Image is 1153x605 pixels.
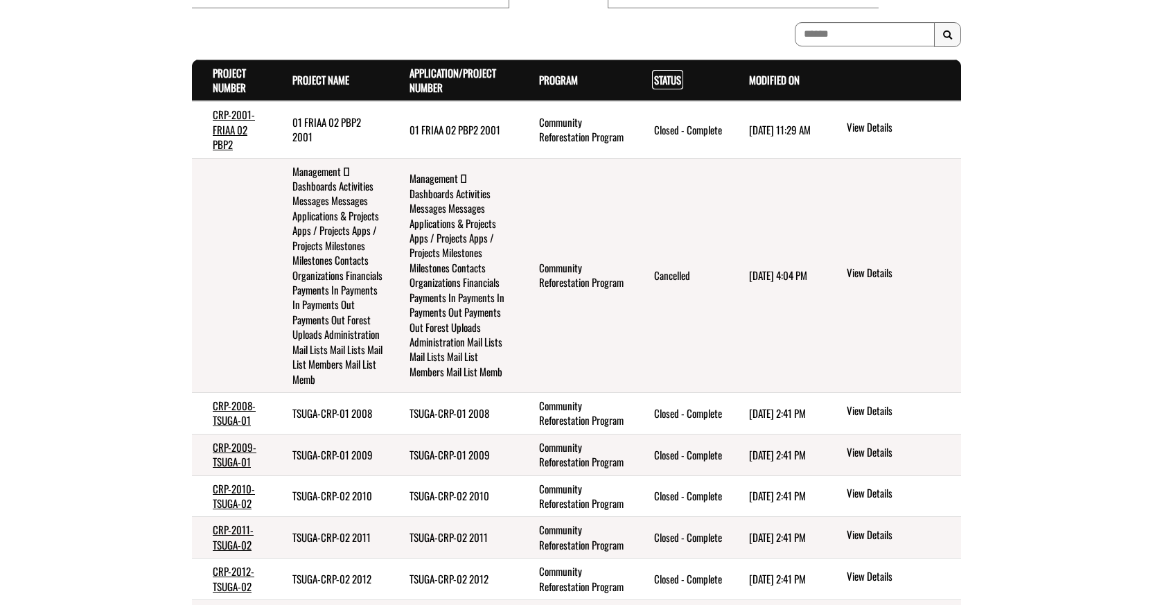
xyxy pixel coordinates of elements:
td: TSUGA-CRP-01 2009 [389,434,518,475]
a: View details [847,120,956,137]
time: [DATE] 2:41 PM [749,571,806,586]
time: [DATE] 2:41 PM [749,447,806,462]
td: action menu [824,559,961,600]
td: 8/9/2023 11:29 AM [728,101,824,158]
td: TSUGA-CRP-02 2011 [272,517,389,559]
td: TSUGA-CRP-01 2009 [272,434,389,475]
td: TSUGA-CRP-02 2012 [389,559,518,600]
th: Actions [824,60,961,101]
td: 9/15/2023 2:41 PM [728,517,824,559]
td: Closed - Complete [633,434,728,475]
td: action menu [824,101,961,158]
td: CRP-2012-TSUGA-02 [192,559,272,600]
td: Community Reforestation Program [518,101,633,158]
td: Community Reforestation Program [518,392,633,434]
td: Management  Dashboards Activities Messages Messages Applications & Projects Apps / Projects Apps... [389,158,518,392]
a: CRP-2011-TSUGA-02 [213,522,254,552]
td: Community Reforestation Program [518,559,633,600]
td: Closed - Complete [633,392,728,434]
a: View details [847,486,956,502]
a: CRP-2001-FRIAA 02 PBP2 [213,107,255,152]
td: action menu [824,158,961,392]
td: 9/15/2023 2:41 PM [728,392,824,434]
td: CRP-2008-TSUGA-01 [192,392,272,434]
a: View details [847,265,956,282]
td: Community Reforestation Program [518,158,633,392]
a: View details [847,569,956,586]
time: [DATE] 4:04 PM [749,268,807,283]
a: CRP-2010-TSUGA-02 [213,481,255,511]
a: Project Number [213,65,246,95]
td: action menu [824,517,961,559]
td: Community Reforestation Program [518,517,633,559]
td: Cancelled [633,158,728,392]
td: Community Reforestation Program [518,434,633,475]
a: CRP-2009-TSUGA-01 [213,439,256,469]
td: 2/25/2025 4:04 PM [728,158,824,392]
td: 01 FRIAA 02 PBP2 2001 [272,101,389,158]
td: Closed - Complete [633,559,728,600]
a: CRP-2012-TSUGA-02 [213,563,254,593]
time: [DATE] 2:41 PM [749,405,806,421]
td: TSUGA-CRP-02 2011 [389,517,518,559]
td: CRP-2001-FRIAA 02 PBP2 [192,101,272,158]
time: [DATE] 11:29 AM [749,122,811,137]
td: CRP-2011-TSUGA-02 [192,517,272,559]
a: Status [654,72,681,87]
td: TSUGA-CRP-02 2010 [272,475,389,517]
td: action menu [824,392,961,434]
td: TSUGA-CRP-02 2010 [389,475,518,517]
td: Closed - Complete [633,101,728,158]
a: CRP-2008-TSUGA-01 [213,398,256,428]
td: CRP-2009-TSUGA-01 [192,434,272,475]
a: View details [847,527,956,544]
td: Closed - Complete [633,517,728,559]
time: [DATE] 2:41 PM [749,488,806,503]
a: Application/Project Number [410,65,496,95]
td: 9/15/2023 2:41 PM [728,559,824,600]
a: View details [847,403,956,420]
td: TSUGA-CRP-02 2012 [272,559,389,600]
time: [DATE] 2:41 PM [749,529,806,545]
a: Program [539,72,578,87]
td: action menu [824,475,961,517]
td: Community Reforestation Program [518,475,633,517]
td: TSUGA-CRP-01 2008 [272,392,389,434]
td: TSUGA-CRP-01 2008 [389,392,518,434]
button: Search Results [934,22,961,47]
td: 9/15/2023 2:41 PM [728,475,824,517]
a: Project Name [292,72,349,87]
td: 01 FRIAA 02 PBP2 2001 [389,101,518,158]
td: action menu [824,434,961,475]
td: 9/15/2023 2:41 PM [728,434,824,475]
td: CRP-2010-TSUGA-02 [192,475,272,517]
a: View details [847,445,956,462]
td: Management  Dashboards Activities Messages Messages Applications & Projects Apps / Projects Apps... [272,158,389,392]
input: To search on partial text, use the asterisk (*) wildcard character. [795,22,935,46]
a: Modified On [749,72,800,87]
td: Closed - Complete [633,475,728,517]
